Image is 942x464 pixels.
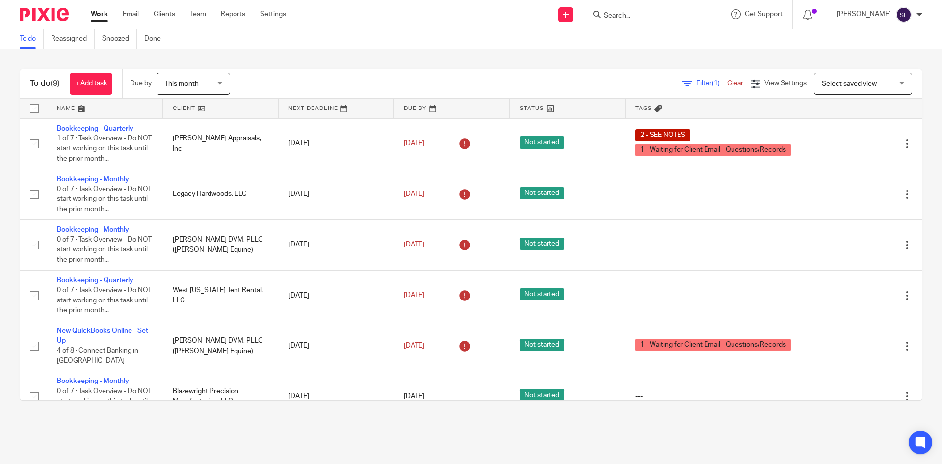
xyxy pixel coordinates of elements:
[404,241,424,248] span: [DATE]
[520,136,564,149] span: Not started
[764,80,807,87] span: View Settings
[144,29,168,49] a: Done
[404,342,424,349] span: [DATE]
[635,129,690,141] span: 2 - SEE NOTES
[635,240,796,249] div: ---
[57,277,133,284] a: Bookkeeping - Quarterly
[635,189,796,199] div: ---
[57,125,133,132] a: Bookkeeping - Quarterly
[279,321,394,371] td: [DATE]
[163,219,279,270] td: [PERSON_NAME] DVM, PLLC ([PERSON_NAME] Equine)
[57,236,152,263] span: 0 of 7 · Task Overview - Do NOT start working on this task until the prior month...
[221,9,245,19] a: Reports
[30,79,60,89] h1: To do
[57,388,152,415] span: 0 of 7 · Task Overview - Do NOT start working on this task until the prior month...
[57,328,148,344] a: New QuickBooks Online - Set Up
[57,348,138,365] span: 4 of 8 · Connect Banking in [GEOGRAPHIC_DATA]
[635,106,652,111] span: Tags
[635,339,791,351] span: 1 - Waiting for Client Email - Questions/Records
[91,9,108,19] a: Work
[404,191,424,197] span: [DATE]
[130,79,152,88] p: Due by
[520,238,564,250] span: Not started
[57,176,129,183] a: Bookkeeping - Monthly
[51,80,60,87] span: (9)
[896,7,912,23] img: svg%3E
[57,378,129,384] a: Bookkeeping - Monthly
[279,219,394,270] td: [DATE]
[727,80,743,87] a: Clear
[635,391,796,401] div: ---
[260,9,286,19] a: Settings
[745,11,783,18] span: Get Support
[123,9,139,19] a: Email
[279,371,394,422] td: [DATE]
[635,291,796,300] div: ---
[696,80,727,87] span: Filter
[279,118,394,169] td: [DATE]
[404,292,424,299] span: [DATE]
[57,287,152,314] span: 0 of 7 · Task Overview - Do NOT start working on this task until the prior month...
[164,81,199,87] span: This month
[57,226,129,233] a: Bookkeeping - Monthly
[163,118,279,169] td: [PERSON_NAME] Appraisals, Inc
[51,29,95,49] a: Reassigned
[20,29,44,49] a: To do
[603,12,691,21] input: Search
[520,339,564,351] span: Not started
[163,270,279,321] td: West [US_STATE] Tent Rental, LLC
[404,393,424,400] span: [DATE]
[102,29,137,49] a: Snoozed
[163,371,279,422] td: Blazewright Precision Manufacturing, LLC
[837,9,891,19] p: [PERSON_NAME]
[163,321,279,371] td: [PERSON_NAME] DVM, PLLC ([PERSON_NAME] Equine)
[822,81,877,87] span: Select saved view
[520,389,564,401] span: Not started
[520,187,564,199] span: Not started
[404,140,424,147] span: [DATE]
[190,9,206,19] a: Team
[712,80,720,87] span: (1)
[57,186,152,213] span: 0 of 7 · Task Overview - Do NOT start working on this task until the prior month...
[20,8,69,21] img: Pixie
[154,9,175,19] a: Clients
[279,270,394,321] td: [DATE]
[163,169,279,219] td: Legacy Hardwoods, LLC
[70,73,112,95] a: + Add task
[57,135,152,162] span: 1 of 7 · Task Overview - Do NOT start working on this task until the prior month...
[520,288,564,300] span: Not started
[635,144,791,156] span: 1 - Waiting for Client Email - Questions/Records
[279,169,394,219] td: [DATE]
